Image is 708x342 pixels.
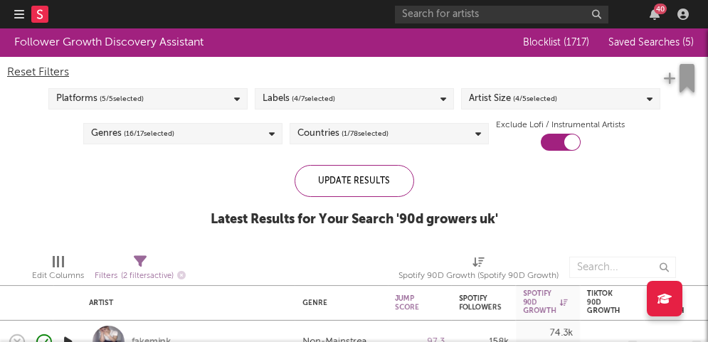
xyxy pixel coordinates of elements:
[302,299,374,307] div: Genre
[121,272,174,280] span: ( 2 filters active)
[7,64,701,81] div: Reset Filters
[550,328,573,338] div: 74.3k
[100,90,144,107] span: ( 5 / 5 selected)
[608,38,694,48] span: Saved Searches
[604,37,694,48] button: Saved Searches (5)
[523,289,568,315] div: Spotify 90D Growth
[587,289,620,315] div: Tiktok 90D Growth
[211,211,498,228] div: Latest Results for Your Search ' 90d growers uk '
[32,250,84,291] div: Edit Columns
[459,294,502,311] div: Spotify Followers
[569,257,676,278] input: Search...
[292,90,335,107] span: ( 4 / 7 selected)
[91,125,174,142] div: Genres
[398,267,559,284] div: Spotify 90D Growth (Spotify 90D Growth)
[523,38,589,48] span: Blocklist
[95,250,186,291] div: Filters(2 filters active)
[654,4,667,14] div: 40
[513,90,557,107] span: ( 4 / 5 selected)
[564,38,589,48] span: ( 1717 )
[14,34,204,51] div: Follower Growth Discovery Assistant
[295,165,414,197] div: Update Results
[297,125,389,142] div: Countries
[342,125,389,142] span: ( 1 / 78 selected)
[682,38,694,48] span: ( 5 )
[469,90,557,107] div: Artist Size
[124,125,174,142] span: ( 16 / 17 selected)
[32,267,84,284] div: Edit Columns
[650,9,660,20] button: 40
[398,250,559,291] div: Spotify 90D Growth (Spotify 90D Growth)
[395,6,608,23] input: Search for artists
[263,90,335,107] div: Labels
[395,294,423,311] div: Jump Score
[95,267,186,285] div: Filters
[496,117,625,134] label: Exclude Lofi / Instrumental Artists
[56,90,144,107] div: Platforms
[89,299,281,307] div: Artist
